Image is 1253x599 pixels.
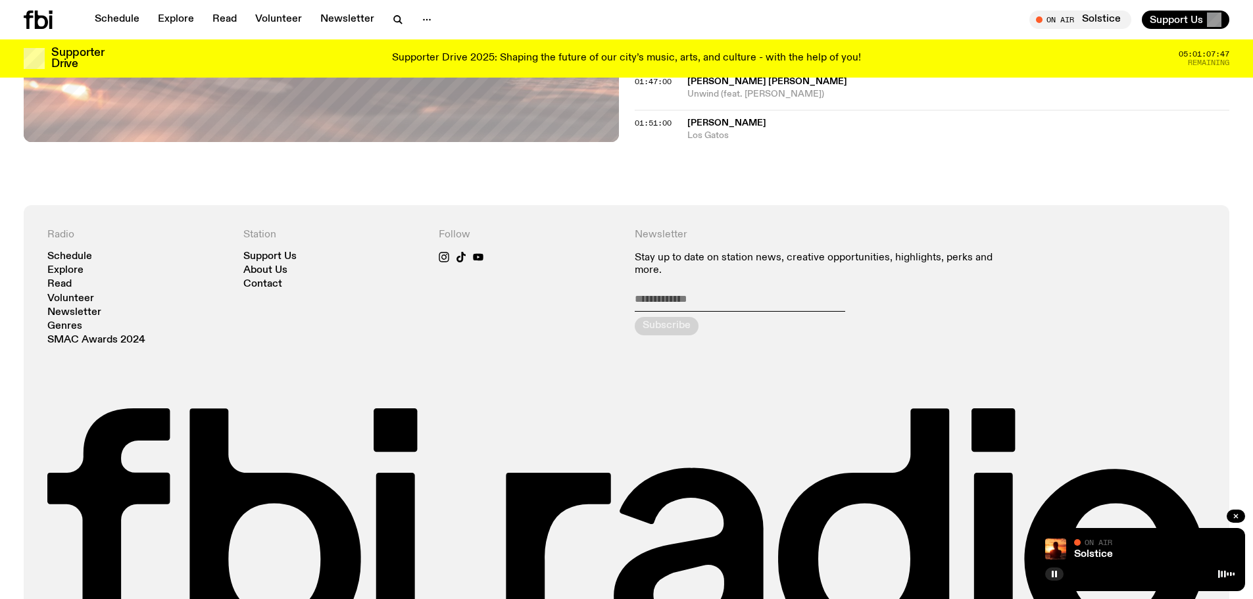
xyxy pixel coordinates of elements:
h4: Radio [47,229,228,241]
a: Read [47,279,72,289]
span: On Air [1085,538,1112,546]
a: Volunteer [247,11,310,29]
button: Subscribe [635,317,699,335]
span: 01:47:00 [635,76,672,87]
span: 01:51:00 [635,118,672,128]
span: 05:01:07:47 [1179,51,1229,58]
p: Supporter Drive 2025: Shaping the future of our city’s music, arts, and culture - with the help o... [392,53,861,64]
a: Explore [150,11,202,29]
h4: Follow [439,229,619,241]
a: Explore [47,266,84,276]
span: Unwind (feat. [PERSON_NAME]) [687,88,1230,101]
a: Schedule [47,252,92,262]
a: Contact [243,279,282,289]
a: About Us [243,266,287,276]
span: Support Us [1150,14,1203,26]
a: Newsletter [47,308,101,318]
span: [PERSON_NAME] [PERSON_NAME] [687,77,847,86]
h3: Supporter Drive [51,47,104,70]
h4: Newsletter [635,229,1010,241]
a: Volunteer [47,294,94,304]
a: Genres [47,322,82,331]
a: Support Us [243,252,297,262]
a: Read [205,11,245,29]
h4: Station [243,229,424,241]
span: Los Gatos [687,130,1230,142]
a: SMAC Awards 2024 [47,335,145,345]
button: Support Us [1142,11,1229,29]
p: Stay up to date on station news, creative opportunities, highlights, perks and more. [635,252,1010,277]
a: Schedule [87,11,147,29]
span: Remaining [1188,59,1229,66]
img: A girl standing in the ocean as waist level, staring into the rise of the sun. [1045,539,1066,560]
a: Solstice [1074,549,1113,560]
a: Newsletter [312,11,382,29]
button: On AirSolstice [1029,11,1131,29]
span: [PERSON_NAME] [687,118,766,128]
